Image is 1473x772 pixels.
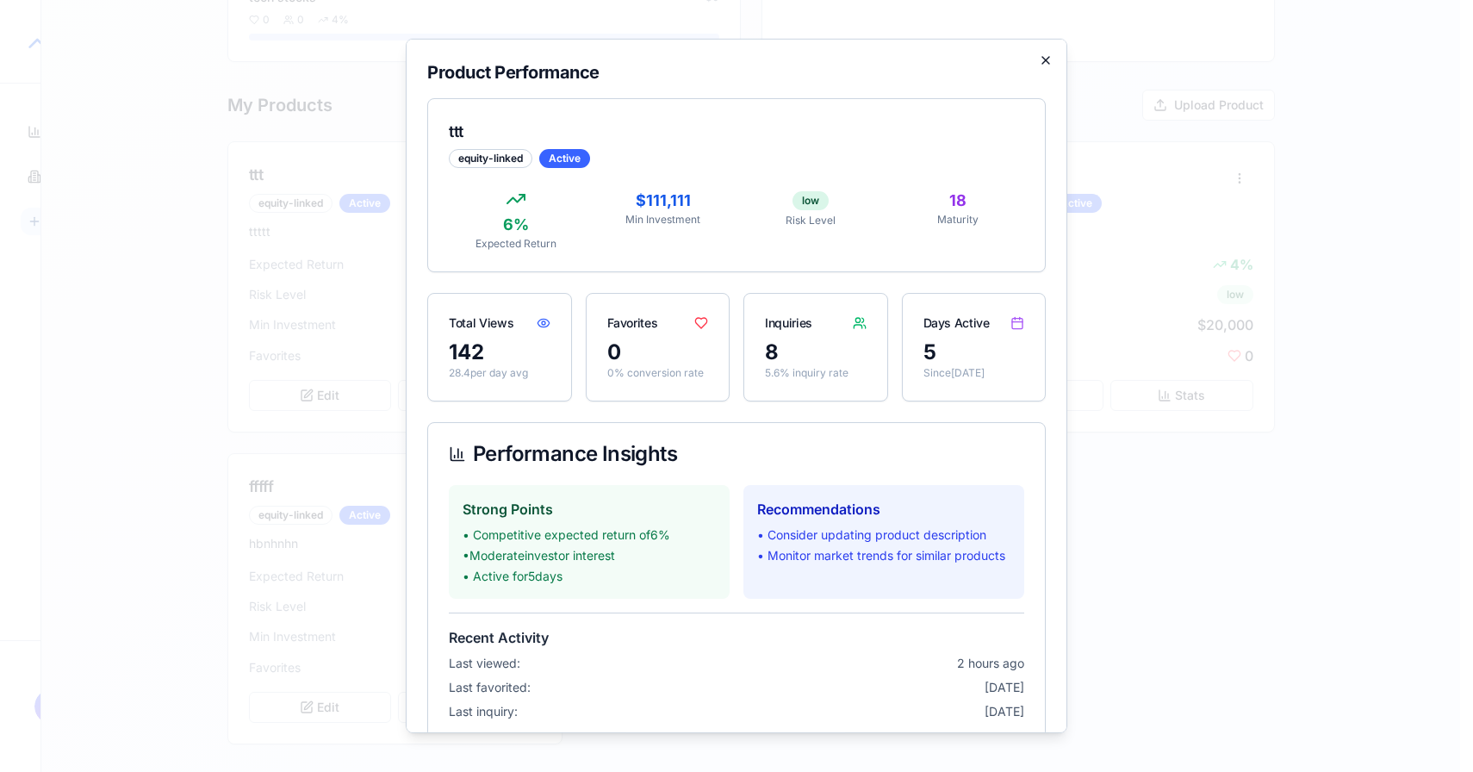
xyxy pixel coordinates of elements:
h2: Product Performance [427,60,1046,84]
li: • Consider updating product description [757,526,1010,544]
div: 6 % [449,213,582,237]
p: 0 % conversion rate [607,366,709,380]
p: 28.4 per day avg [449,366,550,380]
span: Last inquiry: [449,703,518,720]
div: 0 [607,339,709,366]
span: [DATE] [985,679,1024,696]
div: Days Active [923,314,990,332]
li: • Monitor market trends for similar products [757,547,1010,564]
div: Total Views [449,314,513,332]
h4: Recent Activity [449,627,1024,648]
div: Favorites [607,314,658,332]
div: Maturity [891,213,1024,227]
div: 5 [923,339,1025,366]
div: Expected Return [449,237,582,251]
div: $111,111 [596,189,730,213]
div: ttt [449,120,1024,144]
p: 5.6 % inquiry rate [765,366,867,380]
div: 8 [765,339,867,366]
div: Inquiries [765,314,812,332]
div: equity-linked [449,149,532,168]
div: Active [539,149,590,168]
span: Last viewed: [449,655,520,672]
div: 18 [891,189,1024,213]
div: low [792,191,829,210]
p: Since [DATE] [923,366,1025,380]
div: Risk Level [743,214,877,227]
li: • Moderate investor interest [463,547,716,564]
div: Performance Insights [449,444,1024,464]
h4: Strong Points [463,499,716,520]
li: • Active for 5 days [463,568,716,585]
div: 142 [449,339,550,366]
span: 2 hours ago [957,655,1024,672]
div: Min Investment [596,213,730,227]
h4: Recommendations [757,499,1010,520]
span: Last favorited: [449,679,531,696]
span: [DATE] [985,703,1024,720]
li: • Competitive expected return of 6 % [463,526,716,544]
